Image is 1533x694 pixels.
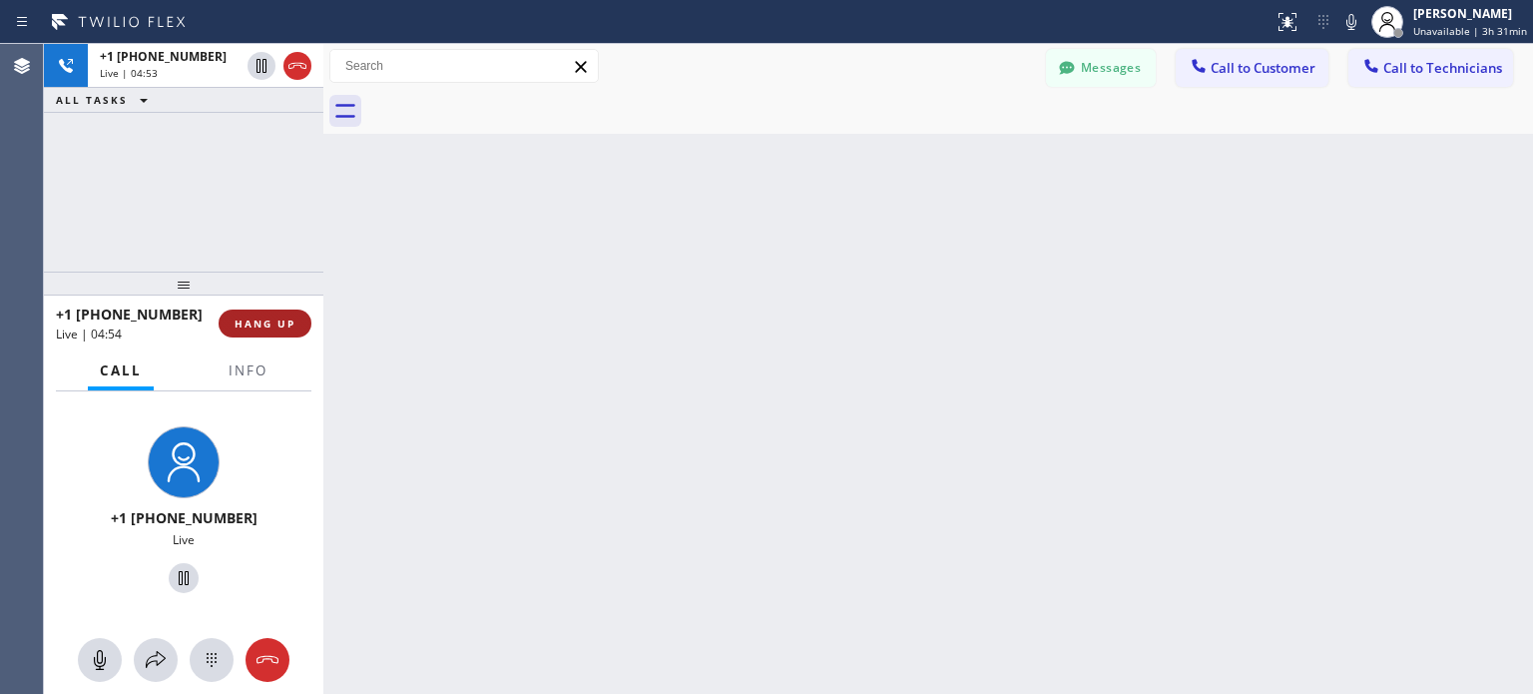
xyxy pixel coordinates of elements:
input: Search [330,50,598,82]
span: Live | 04:53 [100,66,158,80]
span: Info [229,361,267,379]
button: Mute [1337,8,1365,36]
button: Hang up [283,52,311,80]
button: Call to Customer [1176,49,1328,87]
span: ALL TASKS [56,93,128,107]
span: Unavailable | 3h 31min [1413,24,1527,38]
span: HANG UP [235,317,295,331]
button: Hold Customer [169,563,199,593]
span: Call to Customer [1211,59,1315,77]
button: Call [88,351,154,390]
span: +1 [PHONE_NUMBER] [100,48,227,65]
span: Live [173,531,195,548]
button: HANG UP [219,310,311,338]
span: Call [100,361,142,379]
button: Open directory [134,638,178,682]
button: Hang up [246,638,289,682]
span: Call to Technicians [1383,59,1502,77]
span: +1 [PHONE_NUMBER] [56,305,203,324]
button: Messages [1046,49,1156,87]
button: ALL TASKS [44,88,168,112]
div: [PERSON_NAME] [1413,5,1527,22]
button: Call to Technicians [1348,49,1513,87]
button: Open dialpad [190,638,234,682]
button: Hold Customer [248,52,275,80]
span: Live | 04:54 [56,326,122,343]
span: +1 [PHONE_NUMBER] [111,508,257,527]
button: Mute [78,638,122,682]
button: Info [217,351,279,390]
